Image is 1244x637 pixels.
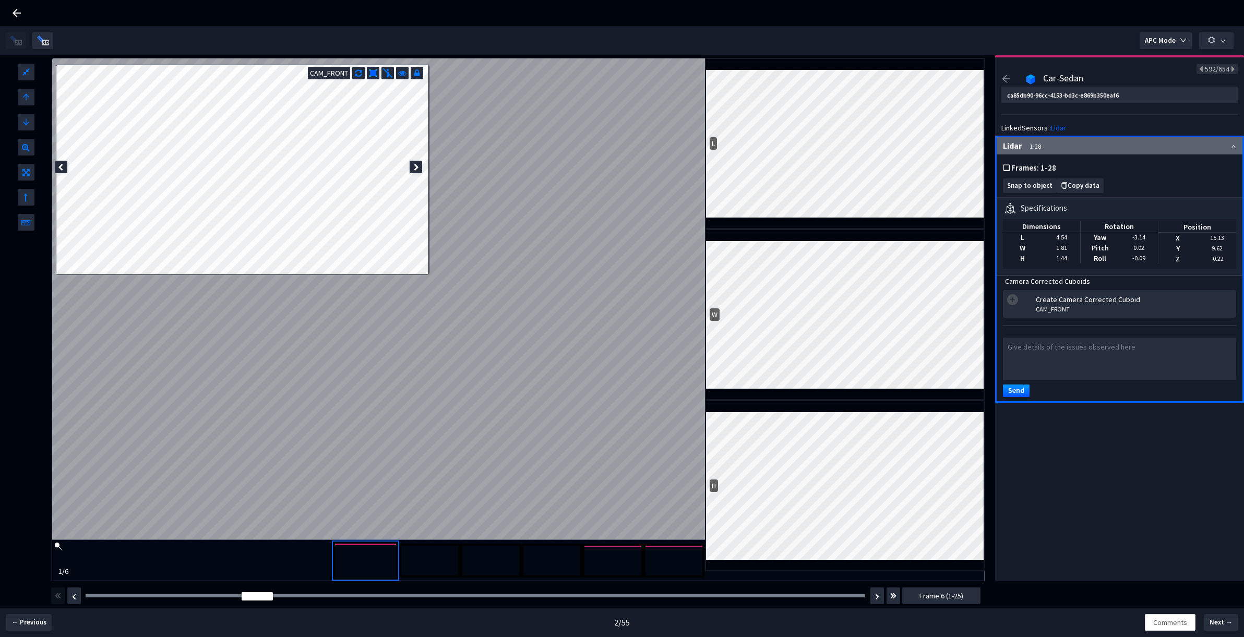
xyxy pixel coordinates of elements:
[1001,74,1011,83] span: arrow-left
[1061,182,1068,189] span: copy
[1003,253,1042,263] div: H
[1081,253,1119,263] div: Roll
[1145,35,1176,46] span: APC Mode
[1158,254,1197,264] div: Z
[1081,243,1119,253] div: Pitch
[1048,233,1073,242] div: 4.54
[335,544,396,578] img: camera
[1003,178,1057,193] button: Snap to object
[1198,233,1236,242] div: 15.13
[1003,140,1022,151] span: Lidar
[1140,32,1192,49] button: APC Modedown
[369,69,377,77] img: svg+xml;base64,PHN2ZyB3aWR0aD0iMTYiIGhlaWdodD0iMTYiIHZpZXdCb3g9IjAgMCAxNiAxNiIgZmlsbD0ibm9uZSIgeG...
[645,546,702,575] img: camera
[710,308,720,321] div: W
[382,68,393,78] img: svg+xml;base64,PHN2ZyB3aWR0aD0iMjAiIGhlaWdodD0iMjAiIHZpZXdCb3g9IjAgMCAyMCAyMCIgZmlsbD0ibm9uZSIgeG...
[614,617,630,629] div: 2 / 55
[1003,162,1236,173] div: ❏ Frames: 1-28
[1081,232,1119,243] div: Yaw
[1158,233,1197,243] div: X
[1199,32,1234,49] button: down
[1030,142,1041,150] span: 1-28
[1036,305,1236,314] div: CAM_FRONT
[1005,202,1015,213] img: rotate
[1007,294,1018,305] span: plus-circle
[902,587,980,604] button: Frame 6 (1-25)
[1051,123,1066,133] span: Lidar
[1005,277,1090,286] span: Camera Corrected Cuboids
[1048,243,1073,252] div: 1.81
[584,546,641,575] img: camera
[1003,221,1080,232] div: Dimensions
[1145,614,1195,631] button: Comments
[1003,384,1030,397] button: Send
[1158,222,1236,233] div: Position
[710,479,718,492] div: H
[1048,254,1073,262] div: 1.44
[1003,243,1042,253] div: W
[1081,221,1158,232] div: Rotation
[1119,254,1158,262] div: -0.09
[401,546,458,575] img: camera
[1210,617,1233,628] span: Next →
[1041,74,1085,87] div: Car-Sedan
[890,590,896,602] img: svg+xml;base64,PHN2ZyBhcmlhLWhpZGRlbj0idHJ1ZSIgZm9jdXNhYmxlPSJmYWxzZSIgZGF0YS1wcmVmaXg9ImZhcyIgZG...
[875,594,879,600] img: svg+xml;base64,PHN2ZyBhcmlhLWhpZGRlbj0idHJ1ZSIgZm9jdXNhYmxlPSJmYWxzZSIgZGF0YS1wcmVmaXg9ImZhcyIgZG...
[1231,144,1236,149] span: up
[1198,254,1236,263] div: -0.22
[1119,233,1158,242] div: -3.14
[1204,614,1238,631] button: Next →
[1001,123,1051,133] span: LinkedSensors :
[1036,294,1236,305] div: Create Camera Corrected Cuboid
[1198,244,1236,253] div: 9.62
[462,546,519,575] img: camera
[919,590,963,602] span: Frame 6 (1-25)
[1057,178,1104,193] button: Copy data
[308,67,350,79] div: CAM_FRONT
[1068,182,1099,190] span: Copy data
[1119,243,1158,252] div: 0.02
[1158,243,1197,254] div: Y
[1180,37,1187,45] span: down
[523,546,580,575] img: camera
[710,137,717,150] div: L
[1221,39,1226,44] span: down
[1026,74,1036,85] img: Annotation Icon
[1007,182,1052,190] span: Snap to object
[1003,232,1042,243] div: L
[1021,202,1067,213] div: Specifications
[1153,617,1187,628] span: Comments
[1205,64,1229,74] span: 592/654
